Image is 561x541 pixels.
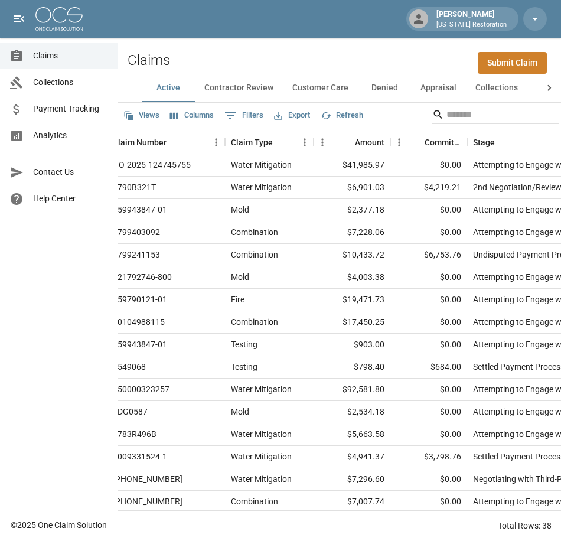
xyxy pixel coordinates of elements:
div: Water Mitigation [231,451,292,462]
div: 01-009-213172 [113,496,182,507]
div: $0.00 [390,334,467,356]
div: Testing [231,361,257,373]
div: Mold [231,204,249,216]
div: $0.00 [390,468,467,491]
button: Sort [495,134,511,151]
div: 7009331524-1 [113,451,167,462]
div: Claim Type [225,126,314,159]
div: Amount [355,126,384,159]
div: $798.40 [314,356,390,379]
div: Combination [231,496,278,507]
span: Collections [33,76,108,89]
div: 3783R496B [113,428,156,440]
div: Combination [231,316,278,328]
div: $0.00 [390,266,467,289]
div: Water Mitigation [231,159,292,171]
button: Active [142,74,195,102]
div: dynamic tabs [142,74,537,102]
div: $0.00 [390,199,467,221]
div: $41,985.97 [314,154,390,177]
div: $0.00 [390,311,467,334]
div: Mold [231,406,249,418]
div: $903.00 [314,334,390,356]
button: Menu [207,133,225,151]
div: [PERSON_NAME] [432,8,511,30]
button: Collections [466,74,527,102]
div: HO-2025-124745755 [113,159,191,171]
div: $2,377.18 [314,199,390,221]
div: $19,471.73 [314,289,390,311]
div: Total Rows: 38 [498,520,552,532]
span: Help Center [33,193,108,205]
div: Mold [231,271,249,283]
span: Payment Tracking [33,103,108,115]
div: $4,219.21 [390,177,467,199]
div: 01-009-115488 [113,473,182,485]
button: Appraisal [411,74,466,102]
div: $0.00 [390,154,467,177]
div: 550000323257 [113,383,169,395]
div: $7,228.06 [314,221,390,244]
div: Water Mitigation [231,428,292,440]
button: Export [271,106,313,125]
div: 3790B321T [113,181,156,193]
div: Water Mitigation [231,383,292,395]
div: Claim Type [231,126,273,159]
button: Views [120,106,162,125]
div: 0799241153 [113,249,160,260]
button: Sort [167,134,183,151]
div: $10,433.72 [314,244,390,266]
div: Claim Number [113,126,167,159]
div: 059790121-01 [113,294,167,305]
div: 00104988115 [113,316,165,328]
div: Committed Amount [390,126,467,159]
button: Menu [296,133,314,151]
div: $4,003.38 [314,266,390,289]
div: 1549068 [113,361,146,373]
button: Customer Care [283,74,358,102]
div: JDG0587 [113,406,148,418]
div: 0799403092 [113,226,160,238]
div: $2,534.18 [314,401,390,423]
button: open drawer [7,7,31,31]
div: $6,753.76 [390,244,467,266]
h2: Claims [128,52,170,69]
span: Contact Us [33,166,108,178]
div: Committed Amount [425,126,461,159]
button: Sort [273,134,289,151]
div: $7,007.74 [314,491,390,513]
div: Search [432,105,559,126]
div: Combination [231,226,278,238]
img: ocs-logo-white-transparent.png [35,7,83,31]
button: Menu [314,133,331,151]
div: Combination [231,249,278,260]
button: Show filters [221,106,266,125]
div: 059943847-01 [113,204,167,216]
button: Sort [408,134,425,151]
div: $3,798.76 [390,446,467,468]
div: $5,663.58 [314,423,390,446]
div: Water Mitigation [231,181,292,193]
button: Refresh [318,106,366,125]
button: Sort [338,134,355,151]
div: $6,901.03 [314,177,390,199]
div: $17,450.25 [314,311,390,334]
div: Claim Number [107,126,225,159]
div: $0.00 [390,379,467,401]
div: Stage [473,126,495,159]
div: $92,581.80 [314,379,390,401]
span: Analytics [33,129,108,142]
button: Contractor Review [195,74,283,102]
div: © 2025 One Claim Solution [11,519,107,531]
div: 021792746-800 [113,271,172,283]
div: Fire [231,294,244,305]
div: $4,941.37 [314,446,390,468]
div: Water Mitigation [231,473,292,485]
p: [US_STATE] Restoration [436,20,507,30]
div: Amount [314,126,390,159]
a: Submit Claim [478,52,547,74]
button: Denied [358,74,411,102]
div: $0.00 [390,491,467,513]
button: Select columns [167,106,217,125]
div: $0.00 [390,221,467,244]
